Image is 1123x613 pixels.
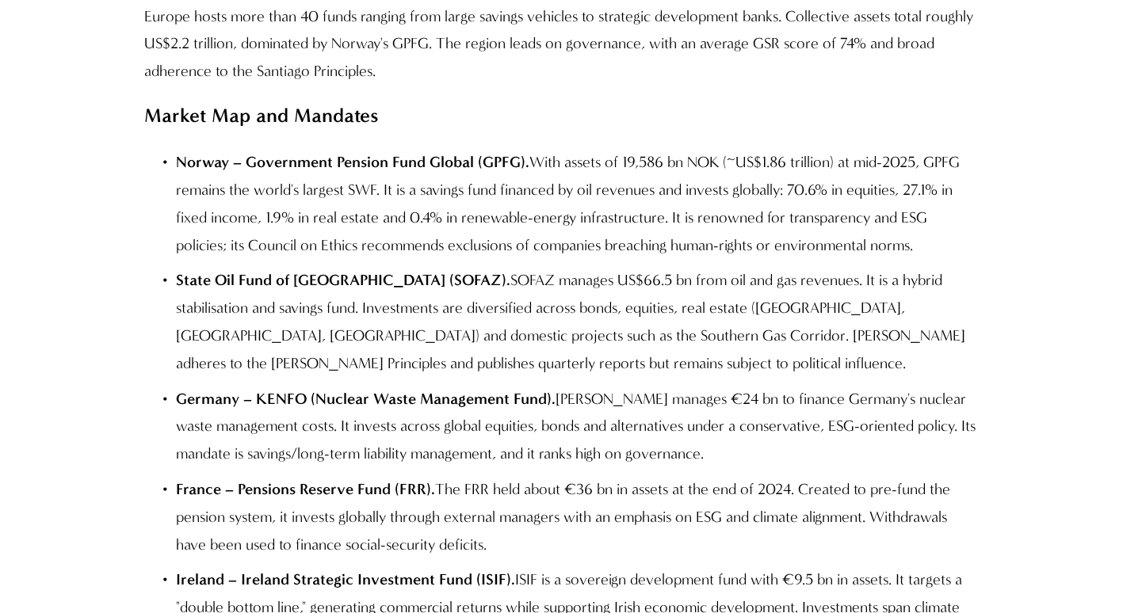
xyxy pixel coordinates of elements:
[176,271,510,289] strong: State Oil Fund of [GEOGRAPHIC_DATA] (SOFAZ).
[176,153,529,171] strong: Norway – Government Pension Fund Global (GPFG).
[176,390,556,408] strong: Germany – KENFO (Nuclear Waste Management Fund).
[176,149,978,260] p: With assets of 19,586 bn NOK (~US$1.86 trillion) at mid-2025, GPFG remains the world's largest SW...
[176,480,435,498] strong: France – Pensions Reserve Fund (FRR).
[176,386,978,469] p: [PERSON_NAME] manages €24 bn to finance Germany's nuclear waste management costs. It invests acro...
[176,570,515,588] strong: Ireland – Ireland Strategic Investment Fund (ISIF).
[176,476,978,559] p: The FRR held about €36 bn in assets at the end of 2024. Created to pre-fund the pension system, i...
[144,104,378,127] strong: Market Map and Mandates
[176,267,978,378] p: SOFAZ manages US$66.5 bn from oil and gas revenues. It is a hybrid stabilisation and savings fund...
[144,3,978,86] p: Europe hosts more than 40 funds ranging from large savings vehicles to strategic development bank...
